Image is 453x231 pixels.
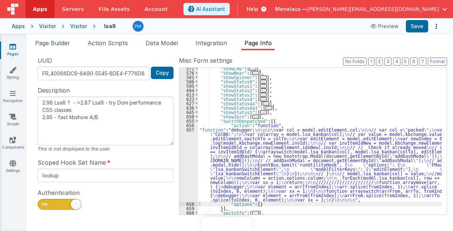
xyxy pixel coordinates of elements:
span: Servers [62,5,84,13]
div: When off, visitors will not be prompted a login page. [38,214,174,220]
button: Options [431,21,441,31]
span: ... [252,115,259,119]
div: 613 [179,93,198,97]
div: 622 [179,97,198,101]
button: 3 [384,58,392,66]
span: ... [263,102,269,106]
span: ... [260,97,267,101]
button: Copy [151,67,174,79]
div: 627 [179,101,198,106]
span: Page Builder [35,39,70,47]
span: ... [252,211,259,215]
div: 581 [179,75,198,79]
div: 586 [179,79,198,84]
div: 571 [179,66,198,71]
div: Visitor [39,23,56,30]
h4: lsa9 [104,23,116,29]
button: Save [406,20,428,32]
div: 636 [179,106,198,110]
button: AI Assistant [183,3,230,15]
div: Apps [12,23,25,30]
span: ... [260,110,267,114]
div: This is not displayed to the user. [38,145,174,152]
span: ... [266,106,272,110]
span: ... [260,75,267,79]
span: [PERSON_NAME][EMAIL_ADDRESS][DOMAIN_NAME] [307,5,439,13]
span: Integration [195,39,227,47]
span: Help [247,5,258,13]
div: 657 [179,128,198,202]
div: 645 [179,110,198,114]
span: ... [260,84,267,88]
div: 655 [179,119,198,123]
span: AI Assistant [196,5,225,13]
span: Misc Form settings [179,56,232,65]
button: 5 [402,58,409,66]
span: Scoped Hook Set Name [38,158,106,167]
span: Description [38,86,70,95]
button: Format [428,58,447,66]
span: Data Model [145,39,178,47]
button: 2 [376,58,383,66]
div: 659 [179,206,198,211]
span: ... [260,80,267,84]
div: 658 [179,202,198,206]
img: a12ed5ba5769bda9d2665f51d2850528 [133,21,143,31]
span: Page Info [244,39,272,47]
span: Menelaus — [275,5,307,13]
span: UUID [38,56,52,65]
button: 1 [368,58,374,66]
button: 4 [393,58,400,66]
span: ... [260,93,267,97]
button: Preview [366,20,403,32]
span: Action Scripts [88,39,128,47]
div: Visitor [70,23,87,30]
span: ... [252,71,259,75]
div: 650 [179,114,198,119]
div: 660 [179,211,198,215]
button: No Folds [343,58,367,66]
button: Menelaus — [PERSON_NAME][EMAIL_ADDRESS][DOMAIN_NAME] [275,5,447,13]
div: 576 [179,71,198,75]
div: 595 [179,84,198,88]
div: 656 [179,123,198,128]
span: File Assets [99,5,130,13]
span: ... [250,67,256,71]
span: ... [260,89,267,93]
span: Apps [33,5,47,13]
div: 604 [179,88,198,93]
button: 7 [419,58,426,66]
span: Authentication [38,188,80,197]
button: 6 [410,58,418,66]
